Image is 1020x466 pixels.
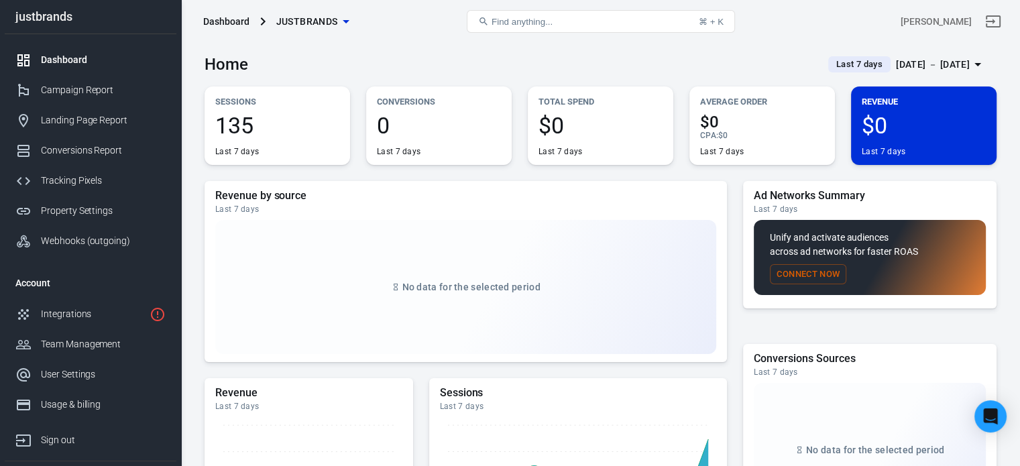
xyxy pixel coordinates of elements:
[492,17,553,27] span: Find anything...
[700,95,824,109] p: Average Order
[5,390,176,420] a: Usage & billing
[5,11,176,23] div: justbrands
[806,445,944,455] span: No data for the selected period
[5,226,176,256] a: Webhooks (outgoing)
[700,131,718,140] span: CPA :
[41,143,166,158] div: Conversions Report
[440,401,717,412] div: Last 7 days
[974,400,1007,432] div: Open Intercom Messenger
[41,234,166,248] div: Webhooks (outgoing)
[817,54,997,76] button: Last 7 days[DATE] － [DATE]
[5,299,176,329] a: Integrations
[215,146,259,157] div: Last 7 days
[41,204,166,218] div: Property Settings
[215,204,716,215] div: Last 7 days
[41,53,166,67] div: Dashboard
[5,420,176,455] a: Sign out
[440,386,717,400] h5: Sessions
[539,95,663,109] p: Total Spend
[539,146,582,157] div: Last 7 days
[41,174,166,188] div: Tracking Pixels
[5,329,176,359] a: Team Management
[718,131,728,140] span: $0
[377,95,501,109] p: Conversions
[5,105,176,135] a: Landing Page Report
[977,5,1009,38] a: Sign out
[150,306,166,323] svg: 1 networks not verified yet
[754,189,986,202] h5: Ad Networks Summary
[5,45,176,75] a: Dashboard
[5,135,176,166] a: Conversions Report
[41,433,166,447] div: Sign out
[901,15,972,29] div: Account id: oEU4Oerb
[754,352,986,365] h5: Conversions Sources
[203,15,249,28] div: Dashboard
[5,75,176,105] a: Campaign Report
[5,267,176,299] li: Account
[754,367,986,377] div: Last 7 days
[41,367,166,382] div: User Settings
[770,264,846,285] button: Connect Now
[402,282,541,292] span: No data for the selected period
[896,56,970,73] div: [DATE] － [DATE]
[377,146,420,157] div: Last 7 days
[700,114,824,130] span: $0
[276,13,338,30] span: justbrands
[215,189,716,202] h5: Revenue by source
[41,83,166,97] div: Campaign Report
[205,55,248,74] h3: Home
[41,307,144,321] div: Integrations
[41,337,166,351] div: Team Management
[539,114,663,137] span: $0
[215,401,402,412] div: Last 7 days
[215,95,339,109] p: Sessions
[699,17,724,27] div: ⌘ + K
[41,398,166,412] div: Usage & billing
[215,386,402,400] h5: Revenue
[862,95,986,109] p: Revenue
[215,114,339,137] span: 135
[5,359,176,390] a: User Settings
[41,113,166,127] div: Landing Page Report
[700,146,744,157] div: Last 7 days
[5,166,176,196] a: Tracking Pixels
[377,114,501,137] span: 0
[271,9,354,34] button: justbrands
[862,114,986,137] span: $0
[5,196,176,226] a: Property Settings
[770,231,970,259] p: Unify and activate audiences across ad networks for faster ROAS
[754,204,986,215] div: Last 7 days
[467,10,735,33] button: Find anything...⌘ + K
[862,146,905,157] div: Last 7 days
[831,58,888,71] span: Last 7 days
